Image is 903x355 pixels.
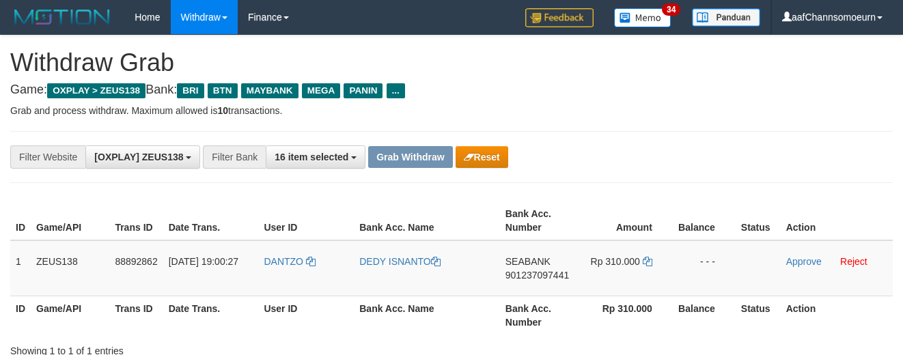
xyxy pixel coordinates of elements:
[217,105,228,116] strong: 10
[264,256,315,267] a: DANTZO
[662,3,680,16] span: 34
[10,49,893,76] h1: Withdraw Grab
[115,256,157,267] span: 88892862
[673,296,736,335] th: Balance
[47,83,145,98] span: OXPLAY > ZEUS138
[354,201,500,240] th: Bank Acc. Name
[275,152,348,162] span: 16 item selected
[840,256,867,267] a: Reject
[525,8,594,27] img: Feedback.jpg
[500,296,579,335] th: Bank Acc. Number
[10,83,893,97] h4: Game: Bank:
[169,256,238,267] span: [DATE] 19:00:27
[736,201,781,240] th: Status
[673,240,736,296] td: - - -
[241,83,298,98] span: MAYBANK
[736,296,781,335] th: Status
[208,83,238,98] span: BTN
[354,296,500,335] th: Bank Acc. Name
[177,83,204,98] span: BRI
[10,7,114,27] img: MOTION_logo.png
[10,296,31,335] th: ID
[359,256,441,267] a: DEDY ISNANTO
[781,201,893,240] th: Action
[109,201,163,240] th: Trans ID
[591,256,640,267] span: Rp 310.000
[203,145,266,169] div: Filter Bank
[31,240,109,296] td: ZEUS138
[579,201,673,240] th: Amount
[10,240,31,296] td: 1
[387,83,405,98] span: ...
[344,83,383,98] span: PANIN
[109,296,163,335] th: Trans ID
[579,296,673,335] th: Rp 310.000
[94,152,183,162] span: [OXPLAY] ZEUS138
[258,296,354,335] th: User ID
[614,8,671,27] img: Button%20Memo.svg
[163,296,259,335] th: Date Trans.
[456,146,508,168] button: Reset
[302,83,341,98] span: MEGA
[505,270,569,281] span: Copy 901237097441 to clipboard
[163,201,259,240] th: Date Trans.
[31,296,109,335] th: Game/API
[266,145,365,169] button: 16 item selected
[258,201,354,240] th: User ID
[368,146,452,168] button: Grab Withdraw
[786,256,822,267] a: Approve
[10,201,31,240] th: ID
[31,201,109,240] th: Game/API
[10,145,85,169] div: Filter Website
[673,201,736,240] th: Balance
[505,256,551,267] span: SEABANK
[692,8,760,27] img: panduan.png
[85,145,200,169] button: [OXPLAY] ZEUS138
[10,104,893,117] p: Grab and process withdraw. Maximum allowed is transactions.
[264,256,303,267] span: DANTZO
[643,256,652,267] a: Copy 310000 to clipboard
[500,201,579,240] th: Bank Acc. Number
[781,296,893,335] th: Action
